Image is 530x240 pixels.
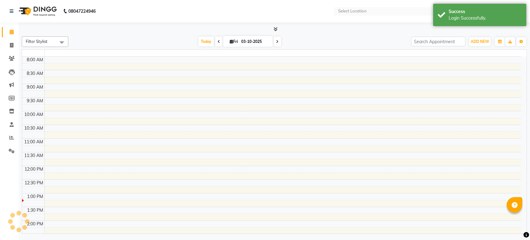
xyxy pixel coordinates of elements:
[23,152,44,159] div: 11:30 AM
[338,8,367,14] div: Select Location
[411,37,465,46] input: Search Appointment
[449,15,522,21] div: Login Successfully.
[228,39,239,44] span: Fri
[23,111,44,118] div: 10:00 AM
[25,84,44,90] div: 9:00 AM
[25,57,44,63] div: 8:00 AM
[23,139,44,145] div: 11:00 AM
[23,125,44,132] div: 10:30 AM
[26,193,44,200] div: 1:00 PM
[26,221,44,227] div: 2:00 PM
[471,39,489,44] span: ADD NEW
[23,166,44,173] div: 12:00 PM
[469,37,491,46] button: ADD NEW
[25,98,44,104] div: 9:30 AM
[26,207,44,214] div: 1:30 PM
[26,39,48,44] span: Filter Stylist
[239,37,270,46] input: 2025-10-03
[16,2,58,20] img: logo
[25,70,44,77] div: 8:30 AM
[68,2,96,20] b: 08047224946
[449,8,522,15] div: Success
[23,180,44,186] div: 12:30 PM
[504,215,524,234] iframe: chat widget
[198,37,214,46] span: Today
